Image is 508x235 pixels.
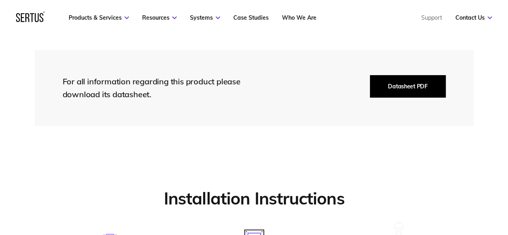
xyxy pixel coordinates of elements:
a: Resources [142,14,177,21]
iframe: Chat Widget [468,196,508,235]
a: Support [421,14,442,21]
button: Datasheet PDF [370,75,445,98]
a: Contact Us [455,14,492,21]
h2: Installation Instructions [35,188,473,209]
a: Systems [190,14,220,21]
div: For all information regarding this product please download its datasheet. [63,75,255,101]
a: Case Studies [233,14,269,21]
a: Who We Are [282,14,316,21]
a: Products & Services [69,14,129,21]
